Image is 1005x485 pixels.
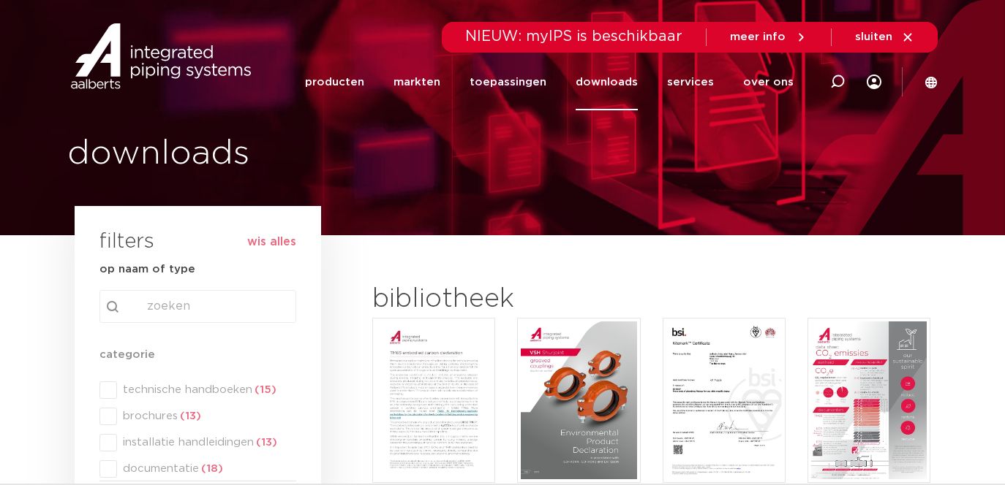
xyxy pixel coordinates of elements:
img: VSH-Shurjoint-Grooved-Couplings_A4EPD_5011512_EN-pdf.jpg [521,321,636,479]
nav: Menu [305,54,794,110]
h2: bibliotheek [372,282,633,317]
a: meer info [730,31,808,44]
a: producten [305,54,364,110]
span: sluiten [855,31,892,42]
img: XPress_Koper_BSI-pdf.jpg [666,321,782,479]
span: meer info [730,31,786,42]
h1: downloads [67,131,495,177]
img: NL-Carbon-data-help-sheet-pdf.jpg [811,321,927,479]
a: services [667,54,714,110]
a: downloads [576,54,638,110]
a: toepassingen [470,54,546,110]
img: TM65-Embodied-Carbon-Declaration-pdf.jpg [376,321,492,479]
a: over ons [743,54,794,110]
strong: op naam of type [99,264,195,275]
span: NIEUW: myIPS is beschikbaar [465,29,682,44]
a: markten [394,54,440,110]
h3: filters [99,225,154,260]
a: sluiten [855,31,914,44]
